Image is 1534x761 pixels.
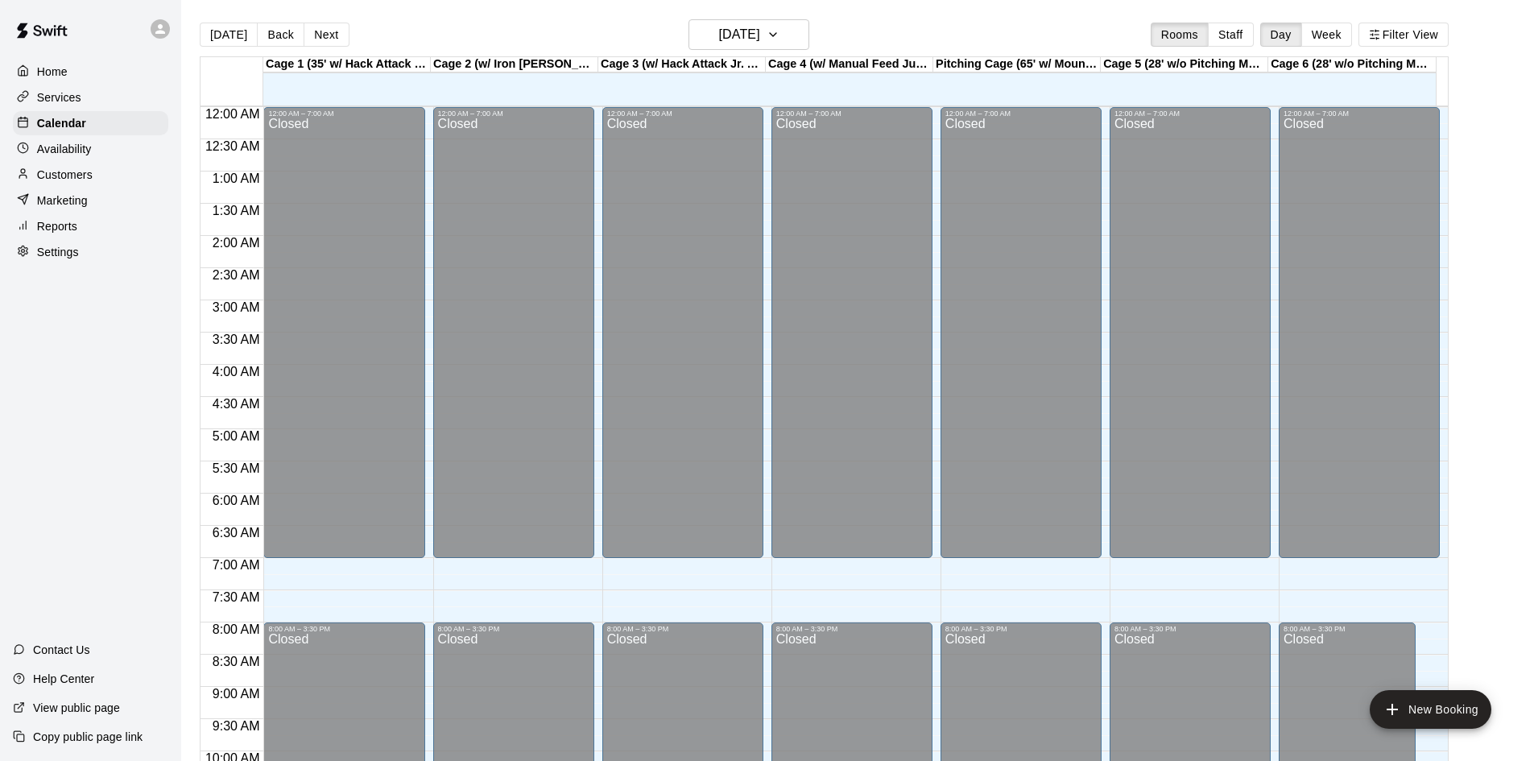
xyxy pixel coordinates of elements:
[268,118,420,564] div: Closed
[37,64,68,80] p: Home
[13,111,168,135] a: Calendar
[776,118,928,564] div: Closed
[209,494,264,507] span: 6:00 AM
[209,300,264,314] span: 3:00 AM
[438,110,589,118] div: 12:00 AM – 7:00 AM
[13,163,168,187] a: Customers
[209,429,264,443] span: 5:00 AM
[602,107,763,558] div: 12:00 AM – 7:00 AM: Closed
[37,89,81,105] p: Services
[201,107,264,121] span: 12:00 AM
[209,172,264,185] span: 1:00 AM
[1268,57,1436,72] div: Cage 6 (28' w/o Pitching Machine)
[33,700,120,716] p: View public page
[438,625,589,633] div: 8:00 AM – 3:30 PM
[37,244,79,260] p: Settings
[37,192,88,209] p: Marketing
[37,115,86,131] p: Calendar
[201,139,264,153] span: 12:30 AM
[607,118,759,564] div: Closed
[209,719,264,733] span: 9:30 AM
[438,118,589,564] div: Closed
[13,137,168,161] a: Availability
[13,188,168,213] a: Marketing
[1370,690,1491,729] button: add
[598,57,766,72] div: Cage 3 (w/ Hack Attack Jr. Auto Feeder and HitTrax)
[941,107,1102,558] div: 12:00 AM – 7:00 AM: Closed
[945,110,1097,118] div: 12:00 AM – 7:00 AM
[776,110,928,118] div: 12:00 AM – 7:00 AM
[209,622,264,636] span: 8:00 AM
[13,240,168,264] a: Settings
[433,107,594,558] div: 12:00 AM – 7:00 AM: Closed
[209,558,264,572] span: 7:00 AM
[607,110,759,118] div: 12:00 AM – 7:00 AM
[688,19,809,50] button: [DATE]
[1110,107,1271,558] div: 12:00 AM – 7:00 AM: Closed
[209,655,264,668] span: 8:30 AM
[209,365,264,378] span: 4:00 AM
[1208,23,1254,47] button: Staff
[1114,625,1266,633] div: 8:00 AM – 3:30 PM
[304,23,349,47] button: Next
[37,218,77,234] p: Reports
[257,23,304,47] button: Back
[945,118,1097,564] div: Closed
[771,107,932,558] div: 12:00 AM – 7:00 AM: Closed
[13,85,168,110] a: Services
[766,57,933,72] div: Cage 4 (w/ Manual Feed Jugs Machine - Softball)
[263,107,424,558] div: 12:00 AM – 7:00 AM: Closed
[209,590,264,604] span: 7:30 AM
[209,204,264,217] span: 1:30 AM
[209,526,264,540] span: 6:30 AM
[1301,23,1352,47] button: Week
[209,333,264,346] span: 3:30 AM
[945,625,1097,633] div: 8:00 AM – 3:30 PM
[209,397,264,411] span: 4:30 AM
[209,461,264,475] span: 5:30 AM
[1260,23,1302,47] button: Day
[209,236,264,250] span: 2:00 AM
[1284,625,1411,633] div: 8:00 AM – 3:30 PM
[933,57,1101,72] div: Pitching Cage (65' w/ Mound or Pitching Mat)
[776,625,928,633] div: 8:00 AM – 3:30 PM
[13,60,168,84] a: Home
[1114,118,1266,564] div: Closed
[13,214,168,238] a: Reports
[200,23,258,47] button: [DATE]
[33,729,143,745] p: Copy public page link
[263,57,431,72] div: Cage 1 (35' w/ Hack Attack Manual Feed)
[1279,107,1440,558] div: 12:00 AM – 7:00 AM: Closed
[33,671,94,687] p: Help Center
[1358,23,1449,47] button: Filter View
[1151,23,1209,47] button: Rooms
[209,268,264,282] span: 2:30 AM
[37,141,92,157] p: Availability
[431,57,598,72] div: Cage 2 (w/ Iron [PERSON_NAME] Auto Feeder - Fastpitch Softball)
[1284,110,1435,118] div: 12:00 AM – 7:00 AM
[719,23,760,46] h6: [DATE]
[37,167,93,183] p: Customers
[268,110,420,118] div: 12:00 AM – 7:00 AM
[1101,57,1268,72] div: Cage 5 (28' w/o Pitching Machine)
[33,642,90,658] p: Contact Us
[209,687,264,701] span: 9:00 AM
[268,625,420,633] div: 8:00 AM – 3:30 PM
[607,625,759,633] div: 8:00 AM – 3:30 PM
[1284,118,1435,564] div: Closed
[1114,110,1266,118] div: 12:00 AM – 7:00 AM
